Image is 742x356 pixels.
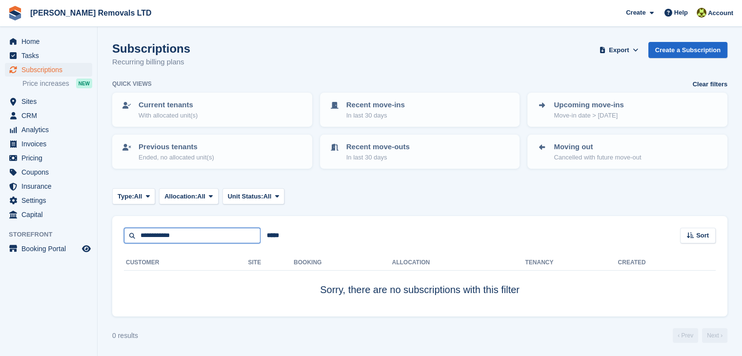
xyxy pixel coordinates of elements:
[248,255,294,271] th: Site
[21,35,80,48] span: Home
[21,179,80,193] span: Insurance
[598,42,641,58] button: Export
[22,78,92,89] a: Price increases NEW
[609,45,629,55] span: Export
[5,123,92,137] a: menu
[648,42,727,58] a: Create a Subscription
[346,141,410,153] p: Recent move-outs
[671,328,729,343] nav: Page
[392,255,525,271] th: Allocation
[321,94,519,126] a: Recent move-ins In last 30 days
[320,284,520,295] span: Sorry, there are no subscriptions with this filter
[5,208,92,221] a: menu
[674,8,688,18] span: Help
[197,192,205,201] span: All
[112,188,155,204] button: Type: All
[5,194,92,207] a: menu
[708,8,733,18] span: Account
[21,49,80,62] span: Tasks
[5,49,92,62] a: menu
[21,151,80,165] span: Pricing
[5,151,92,165] a: menu
[112,79,152,88] h6: Quick views
[22,79,69,88] span: Price increases
[554,99,623,111] p: Upcoming move-ins
[26,5,156,21] a: [PERSON_NAME] Removals LTD
[21,95,80,108] span: Sites
[139,153,214,162] p: Ended, no allocated unit(s)
[528,136,726,168] a: Moving out Cancelled with future move-out
[134,192,142,201] span: All
[112,42,190,55] h1: Subscriptions
[5,242,92,256] a: menu
[21,242,80,256] span: Booking Portal
[5,95,92,108] a: menu
[113,94,311,126] a: Current tenants With allocated unit(s)
[139,141,214,153] p: Previous tenants
[159,188,219,204] button: Allocation: All
[263,192,272,201] span: All
[112,331,138,341] div: 0 results
[5,137,92,151] a: menu
[525,255,559,271] th: Tenancy
[554,141,641,153] p: Moving out
[21,137,80,151] span: Invoices
[346,99,405,111] p: Recent move-ins
[76,79,92,88] div: NEW
[346,111,405,120] p: In last 30 days
[139,99,198,111] p: Current tenants
[554,153,641,162] p: Cancelled with future move-out
[9,230,97,239] span: Storefront
[702,328,727,343] a: Next
[696,231,709,240] span: Sort
[118,192,134,201] span: Type:
[5,179,92,193] a: menu
[139,111,198,120] p: With allocated unit(s)
[228,192,263,201] span: Unit Status:
[5,63,92,77] a: menu
[222,188,284,204] button: Unit Status: All
[346,153,410,162] p: In last 30 days
[21,123,80,137] span: Analytics
[21,208,80,221] span: Capital
[528,94,726,126] a: Upcoming move-ins Move-in date > [DATE]
[5,109,92,122] a: menu
[554,111,623,120] p: Move-in date > [DATE]
[618,255,716,271] th: Created
[321,136,519,168] a: Recent move-outs In last 30 days
[626,8,645,18] span: Create
[21,109,80,122] span: CRM
[8,6,22,20] img: stora-icon-8386f47178a22dfd0bd8f6a31ec36ba5ce8667c1dd55bd0f319d3a0aa187defe.svg
[21,63,80,77] span: Subscriptions
[112,57,190,68] p: Recurring billing plans
[673,328,698,343] a: Previous
[692,79,727,89] a: Clear filters
[113,136,311,168] a: Previous tenants Ended, no allocated unit(s)
[21,165,80,179] span: Coupons
[697,8,706,18] img: Sean Glenn
[21,194,80,207] span: Settings
[124,255,248,271] th: Customer
[5,165,92,179] a: menu
[294,255,392,271] th: Booking
[5,35,92,48] a: menu
[80,243,92,255] a: Preview store
[164,192,197,201] span: Allocation:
